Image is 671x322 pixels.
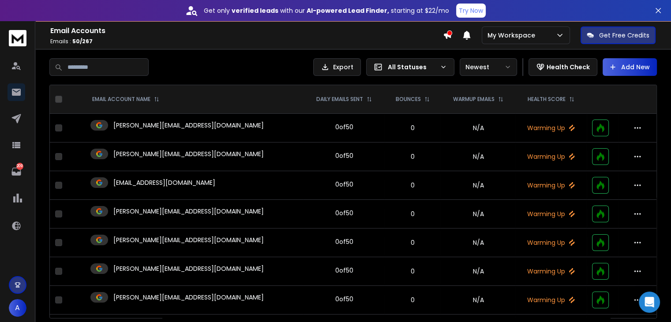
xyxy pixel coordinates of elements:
div: 0 of 50 [335,295,353,303]
button: Add New [603,58,657,76]
p: [EMAIL_ADDRESS][DOMAIN_NAME] [113,178,215,187]
p: Warming Up [521,267,581,276]
button: Newest [460,58,517,76]
p: Get only with our starting at $22/mo [204,6,449,15]
div: 0 of 50 [335,237,353,246]
strong: AI-powered Lead Finder, [307,6,389,15]
p: 0 [390,238,435,247]
td: N/A [441,200,516,228]
td: N/A [441,171,516,200]
p: Warming Up [521,296,581,304]
p: Try Now [459,6,483,15]
p: 0 [390,296,435,304]
p: Warming Up [521,238,581,247]
a: 209 [7,163,25,180]
p: Warming Up [521,124,581,132]
p: 0 [390,152,435,161]
button: Try Now [456,4,486,18]
div: 0 of 50 [335,209,353,217]
p: [PERSON_NAME][EMAIL_ADDRESS][DOMAIN_NAME] [113,293,264,302]
h1: Email Accounts [50,26,443,36]
button: Export [313,58,361,76]
td: N/A [441,114,516,142]
p: [PERSON_NAME][EMAIL_ADDRESS][DOMAIN_NAME] [113,236,264,244]
div: EMAIL ACCOUNT NAME [92,96,159,103]
p: [PERSON_NAME][EMAIL_ADDRESS][DOMAIN_NAME] [113,150,264,158]
td: N/A [441,142,516,171]
p: 0 [390,267,435,276]
p: 209 [16,163,23,170]
div: 0 of 50 [335,266,353,275]
td: N/A [441,228,516,257]
td: N/A [441,286,516,315]
p: Warming Up [521,210,581,218]
p: Get Free Credits [599,31,649,40]
div: 0 of 50 [335,151,353,160]
div: Open Intercom Messenger [639,292,660,313]
p: Warming Up [521,181,581,190]
p: [PERSON_NAME][EMAIL_ADDRESS][DOMAIN_NAME] [113,121,264,130]
span: 50 / 267 [72,37,93,45]
div: 0 of 50 [335,123,353,131]
p: BOUNCES [396,96,421,103]
p: 0 [390,210,435,218]
p: All Statuses [388,63,436,71]
p: [PERSON_NAME][EMAIL_ADDRESS][DOMAIN_NAME] [113,264,264,273]
p: Health Check [547,63,590,71]
td: N/A [441,257,516,286]
p: Warming Up [521,152,581,161]
p: 0 [390,181,435,190]
button: A [9,299,26,317]
p: 0 [390,124,435,132]
p: Emails : [50,38,443,45]
p: DAILY EMAILS SENT [316,96,363,103]
button: Get Free Credits [581,26,656,44]
p: My Workspace [487,31,539,40]
p: [PERSON_NAME][EMAIL_ADDRESS][DOMAIN_NAME] [113,207,264,216]
img: logo [9,30,26,46]
div: 0 of 50 [335,180,353,189]
p: WARMUP EMAILS [453,96,495,103]
p: HEALTH SCORE [528,96,566,103]
strong: verified leads [232,6,278,15]
button: Health Check [529,58,597,76]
